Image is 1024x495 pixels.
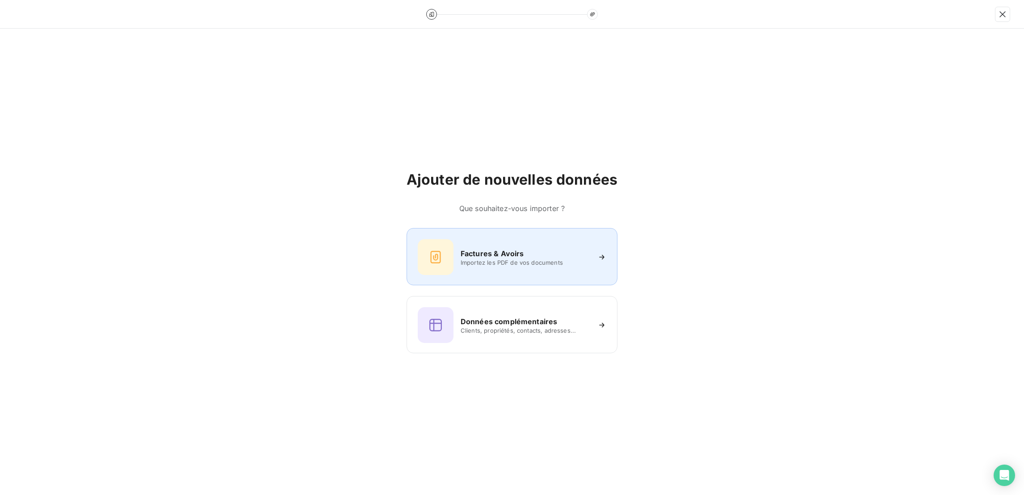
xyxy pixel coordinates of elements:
[461,327,590,334] span: Clients, propriétés, contacts, adresses...
[461,316,557,327] h6: Données complémentaires
[407,171,617,189] h2: Ajouter de nouvelles données
[994,465,1015,486] div: Open Intercom Messenger
[407,203,617,214] h6: Que souhaitez-vous importer ?
[461,259,590,266] span: Importez les PDF de vos documents
[461,248,524,259] h6: Factures & Avoirs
